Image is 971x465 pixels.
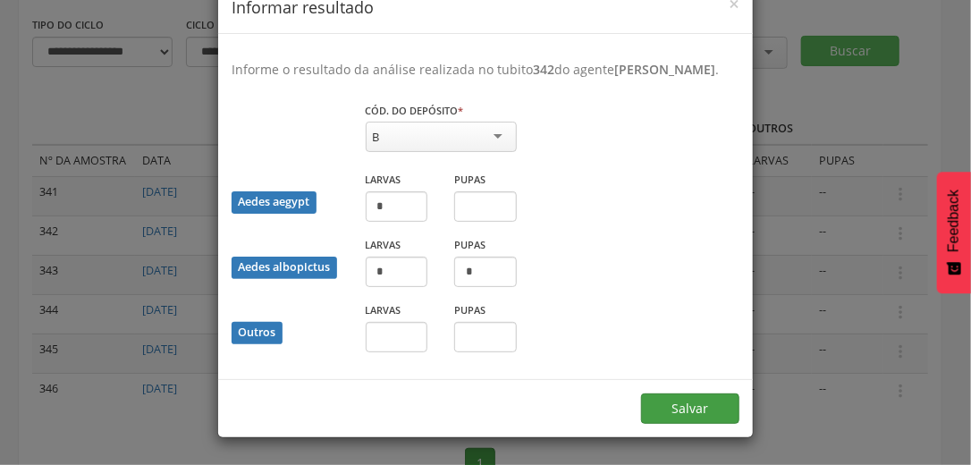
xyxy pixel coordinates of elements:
label: Larvas [366,238,401,252]
button: Salvar [641,393,739,424]
div: Aedes albopictus [232,257,337,279]
button: Feedback - Mostrar pesquisa [937,172,971,293]
b: 342 [533,61,554,78]
label: Cód. do depósito [366,104,464,118]
div: Aedes aegypt [232,191,317,214]
label: Pupas [454,173,485,187]
b: [PERSON_NAME] [614,61,715,78]
span: Feedback [946,190,962,252]
label: Pupas [454,303,485,317]
p: Informe o resultado da análise realizada no tubito do agente . [232,61,739,79]
label: Larvas [366,173,401,187]
div: B [373,129,380,145]
label: Pupas [454,238,485,252]
label: Larvas [366,303,401,317]
div: Outros [232,322,283,344]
